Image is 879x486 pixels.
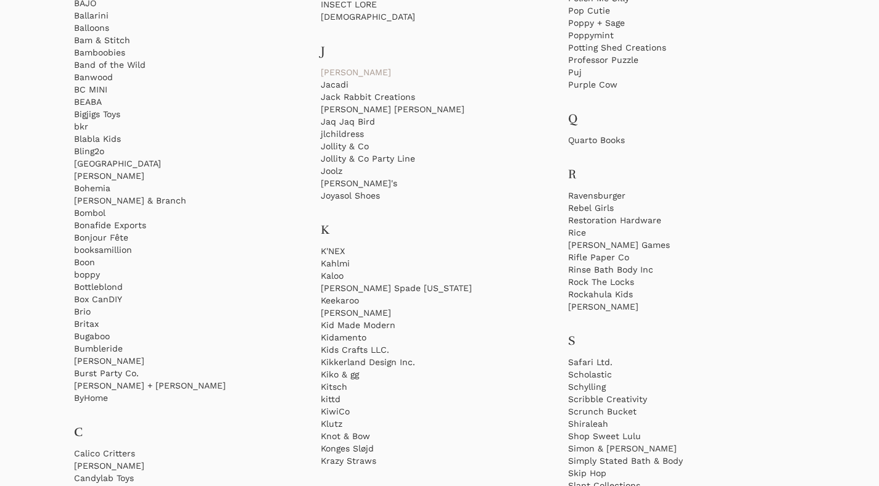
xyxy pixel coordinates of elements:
h3: Q [568,110,805,128]
a: Bonafide Exports [74,219,311,231]
h3: C [74,424,311,441]
h3: R [568,166,805,183]
a: Kaloo [321,270,558,282]
a: Kid Made Modern [321,319,558,331]
a: kittd [321,393,558,405]
a: Poppymint [568,29,805,41]
a: Rock The Locks [568,276,805,288]
a: Kitsch [321,381,558,393]
a: Candylab Toys [74,472,311,484]
a: Kahlmi [321,257,558,270]
a: Jollity & Co [321,140,558,152]
a: Shiraleah [568,418,805,430]
a: Ravensburger [568,189,805,202]
a: Kikkerland Design Inc. [321,356,558,368]
a: [PERSON_NAME] [74,170,311,182]
a: Kiko & gg [321,368,558,381]
a: Shop Sweet Lulu [568,430,805,442]
a: [PERSON_NAME]'s [321,177,558,189]
a: Band of the Wild [74,59,311,71]
a: Blabla Kids [74,133,311,145]
a: Knot & Bow [321,430,558,442]
a: Rice [568,226,805,239]
a: Calico Critters [74,447,311,459]
a: Joyasol Shoes [321,189,558,202]
a: ByHome [74,392,311,404]
a: [PERSON_NAME] [321,66,558,78]
a: booksamillion [74,244,311,256]
h3: S [568,332,805,350]
a: [PERSON_NAME] Spade [US_STATE] [321,282,558,294]
a: Quarto Books [568,134,805,146]
a: Jack Rabbit Creations [321,91,558,103]
h3: K [321,221,558,239]
a: Potting Shed Creations [568,41,805,54]
a: BC MINI [74,83,311,96]
a: Rinse Bath Body Inc [568,263,805,276]
a: [PERSON_NAME] [568,300,805,313]
a: [PERSON_NAME] [321,307,558,319]
a: Jollity & Co Party Line [321,152,558,165]
a: Scholastic [568,368,805,381]
a: Kids Crafts LLC. [321,344,558,356]
a: Joolz [321,165,558,177]
a: [PERSON_NAME] [74,459,311,472]
a: Skip Hop [568,467,805,479]
a: Bottleblond [74,281,311,293]
a: Simon & [PERSON_NAME] [568,442,805,455]
a: [PERSON_NAME] [PERSON_NAME] [321,103,558,115]
a: Schylling [568,381,805,393]
a: Britax [74,318,311,330]
a: Konges Sløjd [321,442,558,455]
a: [PERSON_NAME] & Branch [74,194,311,207]
a: Bumbleride [74,342,311,355]
a: [PERSON_NAME] + [PERSON_NAME] [74,379,311,392]
a: Bombol [74,207,311,219]
a: Bugaboo [74,330,311,342]
a: [PERSON_NAME] [74,355,311,367]
a: Ballarini [74,9,311,22]
a: KiwiCo [321,405,558,418]
a: Puj [568,66,805,78]
a: Klutz [321,418,558,430]
a: Poppy + Sage [568,17,805,29]
a: Rifle Paper Co [568,251,805,263]
h3: J [321,43,558,60]
a: Banwood [74,71,311,83]
a: Box CanDIY [74,293,311,305]
a: Restoration Hardware [568,214,805,226]
a: Safari Ltd. [568,356,805,368]
a: Krazy Straws [321,455,558,467]
a: Bohemia [74,182,311,194]
a: Pop Cutie [568,4,805,17]
a: Purple Cow [568,78,805,91]
a: Boon [74,256,311,268]
a: Bamboobies [74,46,311,59]
a: BEABA [74,96,311,108]
a: Scribble Creativity [568,393,805,405]
a: [DEMOGRAPHIC_DATA] [321,10,558,23]
a: boppy [74,268,311,281]
a: [PERSON_NAME] Games [568,239,805,251]
a: Bonjour Fête [74,231,311,244]
a: Rockahula Kids [568,288,805,300]
a: Bam & Stitch [74,34,311,46]
a: Rebel Girls [568,202,805,214]
a: Jacadi [321,78,558,91]
a: Bling2o [74,145,311,157]
a: Keekaroo [321,294,558,307]
a: Scrunch Bucket [568,405,805,418]
a: [GEOGRAPHIC_DATA] [74,157,311,170]
a: Bigjigs Toys [74,108,311,120]
a: jlchildress [321,128,558,140]
a: K'NEX [321,245,558,257]
a: Professor Puzzle [568,54,805,66]
a: Balloons [74,22,311,34]
a: Kidamento [321,331,558,344]
a: Burst Party Co. [74,367,311,379]
a: Brio [74,305,311,318]
a: bkr [74,120,311,133]
a: Jaq Jaq Bird [321,115,558,128]
a: Simply Stated Bath & Body [568,455,805,467]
